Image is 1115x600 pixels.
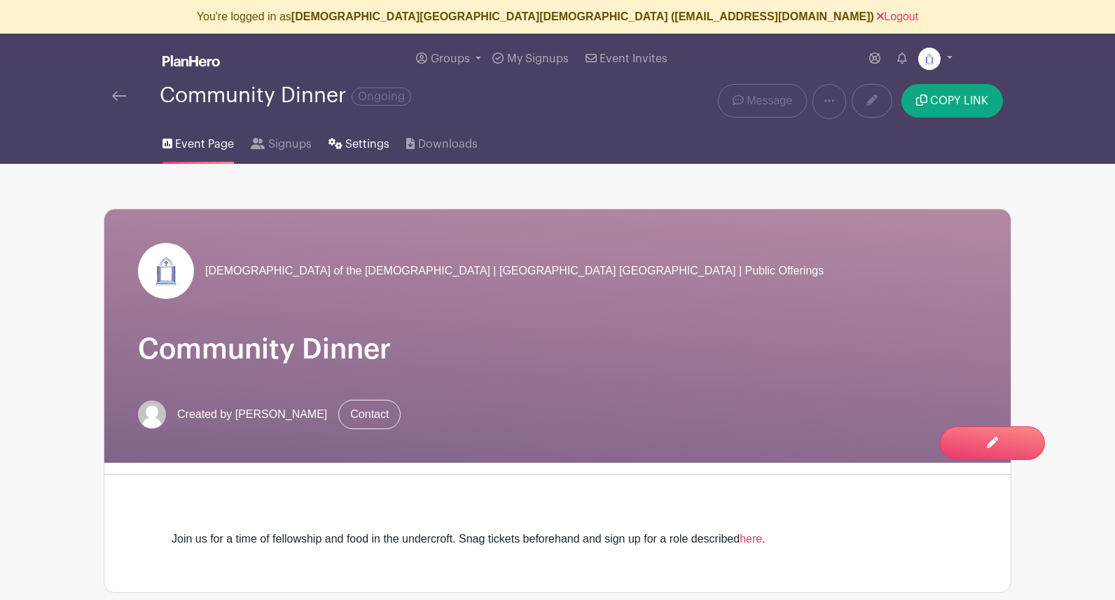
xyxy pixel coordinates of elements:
[172,531,943,547] div: Join us for a time of fellowship and food in the undercroft. Snag tickets beforehand and sign up ...
[138,243,194,299] img: Doors3.jpg
[268,136,312,153] span: Signups
[162,119,234,164] a: Event Page
[160,84,411,107] div: Community Dinner
[718,84,807,118] a: Message
[205,263,824,279] span: [DEMOGRAPHIC_DATA] of the [DEMOGRAPHIC_DATA] | [GEOGRAPHIC_DATA] [GEOGRAPHIC_DATA] | Public Offer...
[740,533,762,545] a: here
[138,400,166,428] img: default-ce2991bfa6775e67f084385cd625a349d9dcbb7a52a09fb2fda1e96e2d18dcdb.png
[580,34,673,84] a: Event Invites
[175,136,234,153] span: Event Page
[487,34,574,84] a: My Signups
[345,136,389,153] span: Settings
[291,11,874,22] b: [DEMOGRAPHIC_DATA][GEOGRAPHIC_DATA][DEMOGRAPHIC_DATA] ([EMAIL_ADDRESS][DOMAIN_NAME])
[112,91,126,101] img: back-arrow-29a5d9b10d5bd6ae65dc969a981735edf675c4d7a1fe02e03b50dbd4ba3cdb55.svg
[918,48,941,70] img: Doors3.jpg
[600,53,667,64] span: Event Invites
[138,333,977,366] h1: Community Dinner
[418,136,478,153] span: Downloads
[901,84,1003,118] button: COPY LINK
[352,88,411,106] span: Ongoing
[177,406,327,423] span: Created by [PERSON_NAME]
[251,119,311,164] a: Signups
[507,53,569,64] span: My Signups
[410,34,487,84] a: Groups
[930,95,988,106] span: COPY LINK
[431,53,470,64] span: Groups
[328,119,389,164] a: Settings
[877,11,918,22] a: Logout
[747,92,792,109] span: Message
[406,119,477,164] a: Downloads
[162,55,220,67] img: logo_white-6c42ec7e38ccf1d336a20a19083b03d10ae64f83f12c07503d8b9e83406b4c7d.svg
[338,400,401,429] a: Contact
